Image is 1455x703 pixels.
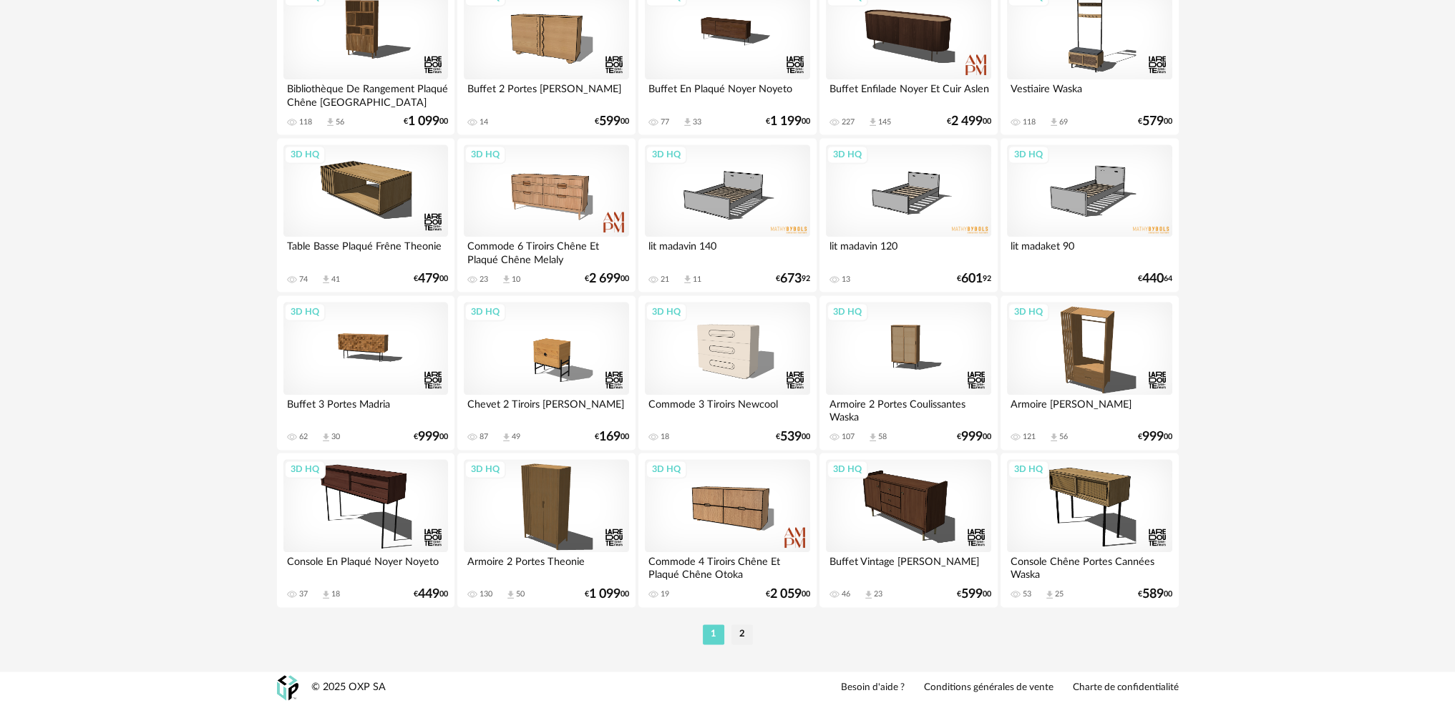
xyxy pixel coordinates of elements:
div: Vestiaire Waska [1007,79,1172,108]
span: Download icon [501,274,512,285]
div: € 00 [1138,589,1172,599]
span: 1 199 [770,117,802,127]
a: 3D HQ Commode 6 Tiroirs Chêne Et Plaqué Chêne Melaly 23 Download icon 10 €2 69900 [457,138,635,292]
span: Download icon [1048,432,1059,443]
span: 479 [418,274,439,284]
div: 3D HQ [284,145,326,164]
div: lit madaket 90 [1007,237,1172,265]
div: € 64 [1138,274,1172,284]
div: 46 [842,589,850,599]
span: 169 [599,432,621,442]
div: € 00 [595,432,629,442]
a: 3D HQ Table Basse Plaqué Frêne Theonie 74 Download icon 41 €47900 [277,138,454,292]
div: Commode 4 Tiroirs Chêne Et Plaqué Chêne Otoka [645,552,809,581]
div: 3D HQ [646,145,687,164]
div: 121 [1023,432,1036,442]
div: 23 [874,589,882,599]
span: 601 [961,274,983,284]
div: € 00 [404,117,448,127]
div: © 2025 OXP SA [311,681,386,694]
div: € 92 [776,274,810,284]
div: € 00 [957,432,991,442]
div: 3D HQ [464,303,506,321]
div: 3D HQ [827,145,868,164]
div: 87 [480,432,488,442]
div: 37 [299,589,308,599]
div: 227 [842,117,855,127]
li: 2 [731,624,753,644]
div: 74 [299,275,308,285]
div: 50 [516,589,525,599]
span: 999 [961,432,983,442]
div: € 00 [585,589,629,599]
span: Download icon [325,117,336,127]
div: 107 [842,432,855,442]
div: 3D HQ [1008,303,1049,321]
div: € 00 [957,589,991,599]
span: 539 [780,432,802,442]
span: 1 099 [408,117,439,127]
div: 62 [299,432,308,442]
span: 2 059 [770,589,802,599]
div: 18 [331,589,340,599]
div: Buffet Vintage [PERSON_NAME] [826,552,991,581]
div: 3D HQ [827,460,868,478]
div: € 92 [957,274,991,284]
span: Download icon [863,589,874,600]
div: Buffet 3 Portes Madria [283,395,448,423]
span: Download icon [501,432,512,443]
a: 3D HQ lit madavin 120 13 €60192 [819,138,997,292]
a: 3D HQ Buffet 3 Portes Madria 62 Download icon 30 €99900 [277,295,454,450]
img: OXP [277,675,298,700]
li: 1 [703,624,724,644]
div: lit madavin 140 [645,237,809,265]
span: 2 699 [589,274,621,284]
div: 145 [878,117,891,127]
div: Buffet En Plaqué Noyer Noyeto [645,79,809,108]
div: 21 [661,275,669,285]
div: 3D HQ [284,460,326,478]
div: 25 [1055,589,1064,599]
div: 49 [512,432,520,442]
div: € 00 [414,589,448,599]
a: 3D HQ Armoire 2 Portes Coulissantes Waska 107 Download icon 58 €99900 [819,295,997,450]
div: Commode 3 Tiroirs Newcool [645,395,809,423]
a: 3D HQ Console En Plaqué Noyer Noyeto 37 Download icon 18 €44900 [277,453,454,607]
a: Besoin d'aide ? [841,682,905,694]
span: Download icon [1048,117,1059,127]
div: € 00 [947,117,991,127]
span: 589 [1142,589,1164,599]
span: 673 [780,274,802,284]
div: 69 [1059,117,1068,127]
div: 3D HQ [464,460,506,478]
div: Console Chêne Portes Cannées Waska [1007,552,1172,581]
span: Download icon [321,432,331,443]
div: Buffet Enfilade Noyer Et Cuir Aslen [826,79,991,108]
div: 11 [693,275,701,285]
a: 3D HQ lit madavin 140 21 Download icon 11 €67392 [638,138,816,292]
div: 23 [480,275,488,285]
div: € 00 [1138,117,1172,127]
div: 3D HQ [284,303,326,321]
div: 14 [480,117,488,127]
span: 440 [1142,274,1164,284]
div: 13 [842,275,850,285]
a: 3D HQ Armoire 2 Portes Theonie 130 Download icon 50 €1 09900 [457,453,635,607]
span: 449 [418,589,439,599]
div: 30 [331,432,340,442]
span: 579 [1142,117,1164,127]
div: Bibliothèque De Rangement Plaqué Chêne [GEOGRAPHIC_DATA] [283,79,448,108]
div: Chevet 2 Tiroirs [PERSON_NAME] [464,395,628,423]
div: 41 [331,275,340,285]
div: € 00 [595,117,629,127]
span: Download icon [682,274,693,285]
a: 3D HQ Console Chêne Portes Cannées Waska 53 Download icon 25 €58900 [1001,453,1178,607]
div: 3D HQ [1008,145,1049,164]
a: 3D HQ Armoire [PERSON_NAME] 121 Download icon 56 €99900 [1001,295,1178,450]
div: 3D HQ [827,303,868,321]
span: Download icon [867,117,878,127]
div: € 00 [766,589,810,599]
div: Armoire 2 Portes Coulissantes Waska [826,395,991,423]
a: 3D HQ Commode 3 Tiroirs Newcool 18 €53900 [638,295,816,450]
div: 56 [336,117,344,127]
